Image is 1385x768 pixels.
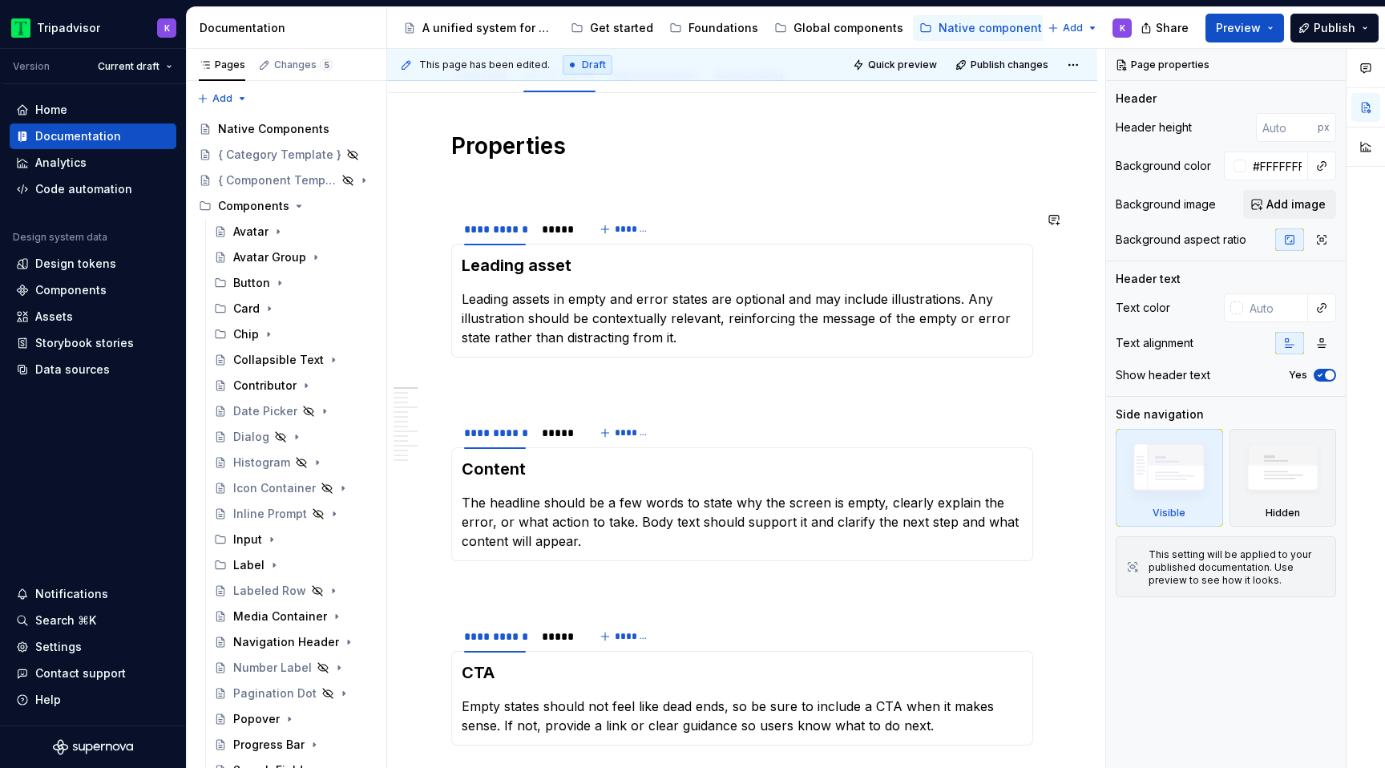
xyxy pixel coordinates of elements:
[462,493,1023,551] p: The headline should be a few words to state why the screen is empty, clearly explain the error, o...
[233,583,306,599] div: Labeled Row
[192,142,380,168] a: { Category Template }
[233,506,307,522] div: Inline Prompt
[233,711,280,727] div: Popover
[582,59,606,71] span: Draft
[1116,232,1246,248] div: Background aspect ratio
[10,277,176,303] a: Components
[218,121,329,137] div: Native Components
[208,373,380,398] a: Contributor
[13,231,107,244] div: Design system data
[1116,335,1193,351] div: Text alignment
[462,458,1023,551] section-item: Description
[1243,190,1336,219] button: Add image
[10,634,176,660] a: Settings
[233,532,262,548] div: Input
[1116,300,1170,316] div: Text color
[1116,271,1181,287] div: Header text
[462,254,1023,347] section-item: Description
[35,128,121,144] div: Documentation
[1116,429,1223,527] div: Visible
[233,608,327,625] div: Media Container
[1216,20,1261,36] span: Preview
[35,335,134,351] div: Storybook stories
[1290,14,1379,42] button: Publish
[1266,196,1326,212] span: Add image
[971,59,1048,71] span: Publish changes
[233,557,264,573] div: Label
[218,198,289,214] div: Components
[939,20,1048,36] div: Native components
[233,685,317,701] div: Pagination Dot
[951,54,1056,76] button: Publish changes
[164,22,170,34] div: K
[10,176,176,202] a: Code automation
[1149,548,1326,587] div: This setting will be applied to your published documentation. Use preview to see how it looks.
[1133,14,1199,42] button: Share
[208,270,380,296] div: Button
[10,150,176,176] a: Analytics
[1116,119,1192,135] div: Header height
[10,123,176,149] a: Documentation
[793,20,903,36] div: Global components
[10,304,176,329] a: Assets
[10,97,176,123] a: Home
[462,289,1023,347] p: Leading assets in empty and error states are optional and may include illustrations. Any illustra...
[462,661,1023,735] section-item: Description
[208,681,380,706] a: Pagination Dot
[451,131,1033,160] h1: Properties
[419,59,550,71] span: This page has been edited.
[35,102,67,118] div: Home
[462,697,1023,735] p: Empty states should not feel like dead ends, so be sure to include a CTA when it makes sense. If ...
[208,501,380,527] a: Inline Prompt
[848,54,944,76] button: Quick preview
[1116,406,1204,422] div: Side navigation
[768,15,910,41] a: Global components
[208,450,380,475] a: Histogram
[1246,152,1308,180] input: Auto
[10,581,176,607] button: Notifications
[1043,17,1103,39] button: Add
[688,20,758,36] div: Foundations
[37,20,100,36] div: Tripadvisor
[913,15,1055,41] a: Native components
[233,403,297,419] div: Date Picker
[233,301,260,317] div: Card
[192,168,380,193] a: { Component Template }
[208,347,380,373] a: Collapsible Text
[35,155,87,171] div: Analytics
[35,282,107,298] div: Components
[1230,429,1337,527] div: Hidden
[1314,20,1355,36] span: Publish
[10,330,176,356] a: Storybook stories
[274,59,333,71] div: Changes
[1266,507,1300,519] div: Hidden
[218,147,341,163] div: { Category Template }
[11,18,30,38] img: 0ed0e8b8-9446-497d-bad0-376821b19aa5.png
[35,692,61,708] div: Help
[1116,367,1210,383] div: Show header text
[422,20,555,36] div: A unified system for every journey.
[233,660,312,676] div: Number Label
[208,604,380,629] a: Media Container
[200,20,380,36] div: Documentation
[35,181,132,197] div: Code automation
[208,527,380,552] div: Input
[1116,196,1216,212] div: Background image
[1153,507,1185,519] div: Visible
[35,612,96,629] div: Search ⌘K
[218,172,337,188] div: { Component Template }
[208,578,380,604] a: Labeled Row
[868,59,937,71] span: Quick preview
[208,655,380,681] a: Number Label
[208,706,380,732] a: Popover
[10,661,176,686] button: Contact support
[10,608,176,633] button: Search ⌘K
[35,586,108,602] div: Notifications
[212,92,232,105] span: Add
[35,665,126,681] div: Contact support
[1116,158,1211,174] div: Background color
[53,739,133,755] svg: Supernova Logo
[208,552,380,578] div: Label
[10,687,176,713] button: Help
[35,639,82,655] div: Settings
